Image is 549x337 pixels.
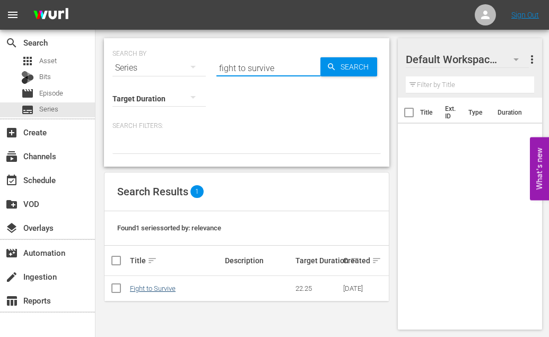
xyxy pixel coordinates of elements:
[39,88,63,99] span: Episode
[117,224,221,232] span: Found 1 series sorted by: relevance
[21,71,34,84] div: Bits
[5,198,18,211] span: VOD
[295,284,339,292] div: 22.25
[295,254,339,267] div: Target Duration
[225,256,293,265] div: Description
[25,3,76,28] img: ans4CAIJ8jUAAAAAAAAAAAAAAAAAAAAAAAAgQb4GAAAAAAAAAAAAAAAAAAAAAAAAJMjXAAAAAAAAAAAAAAAAAAAAAAAAgAT5G...
[5,174,18,187] span: Schedule
[462,98,491,127] th: Type
[406,45,529,74] div: Default Workspace
[39,104,58,115] span: Series
[5,126,18,139] span: Create
[498,49,511,72] span: 0
[112,122,381,131] p: Search Filters:
[5,150,18,163] span: Channels
[526,53,538,66] span: more_vert
[6,8,19,21] span: menu
[5,271,18,283] span: Ingestion
[5,37,18,49] span: Search
[343,284,364,292] div: [DATE]
[320,57,377,76] button: Search
[5,247,18,260] span: Automation
[130,254,222,267] div: Title
[343,254,364,267] div: Created
[21,87,34,100] span: Episode
[420,98,439,127] th: Title
[190,185,204,198] span: 1
[112,53,206,83] div: Series
[21,55,34,67] span: Asset
[511,11,539,19] a: Sign Out
[526,47,538,72] button: more_vert
[5,222,18,235] span: Overlays
[530,137,549,200] button: Open Feedback Widget
[336,57,377,76] span: Search
[439,98,462,127] th: Ext. ID
[147,256,157,265] span: sort
[39,56,57,66] span: Asset
[39,72,51,82] span: Bits
[117,185,188,198] span: Search Results
[21,103,34,116] span: Series
[5,295,18,307] span: Reports
[130,284,176,292] a: Fight to Survive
